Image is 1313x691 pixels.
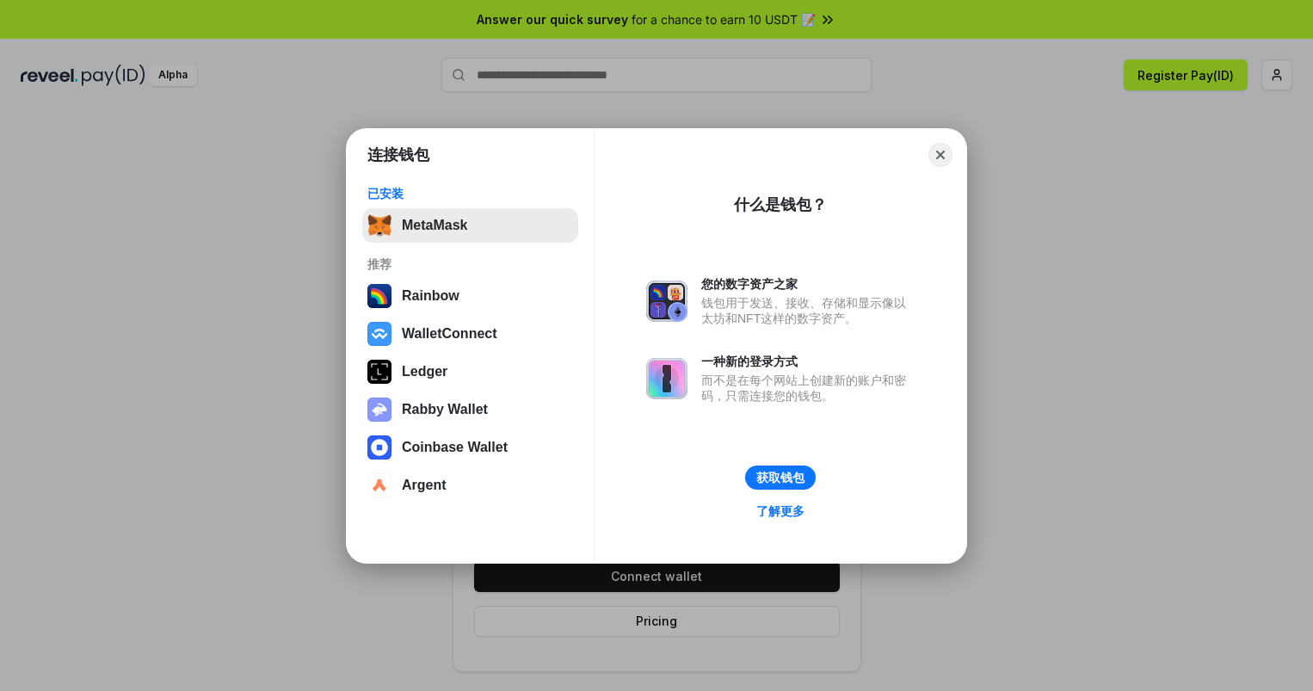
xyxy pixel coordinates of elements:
img: svg+xml,%3Csvg%20width%3D%22120%22%20height%3D%22120%22%20viewBox%3D%220%200%20120%20120%22%20fil... [367,284,391,308]
div: WalletConnect [402,326,497,342]
img: svg+xml,%3Csvg%20width%3D%2228%22%20height%3D%2228%22%20viewBox%3D%220%200%2028%2028%22%20fill%3D... [367,435,391,460]
div: Rabby Wallet [402,402,488,417]
img: svg+xml,%3Csvg%20xmlns%3D%22http%3A%2F%2Fwww.w3.org%2F2000%2Fsvg%22%20fill%3D%22none%22%20viewBox... [646,358,687,399]
img: svg+xml,%3Csvg%20width%3D%2228%22%20height%3D%2228%22%20viewBox%3D%220%200%2028%2028%22%20fill%3D... [367,473,391,497]
div: 您的数字资产之家 [701,276,915,292]
button: Rainbow [362,279,578,313]
div: Argent [402,478,447,493]
div: 什么是钱包？ [734,194,827,215]
button: 获取钱包 [745,466,816,490]
div: 而不是在每个网站上创建新的账户和密码，只需连接您的钱包。 [701,373,915,404]
div: MetaMask [402,218,467,233]
button: Ledger [362,355,578,389]
img: svg+xml,%3Csvg%20width%3D%2228%22%20height%3D%2228%22%20viewBox%3D%220%200%2028%2028%22%20fill%3D... [367,322,391,346]
button: WalletConnect [362,317,578,351]
div: 一种新的登录方式 [701,354,915,369]
div: 已安装 [367,186,573,201]
img: svg+xml,%3Csvg%20xmlns%3D%22http%3A%2F%2Fwww.w3.org%2F2000%2Fsvg%22%20fill%3D%22none%22%20viewBox... [646,281,687,322]
div: 了解更多 [756,503,804,519]
button: Rabby Wallet [362,392,578,427]
button: Close [928,143,952,167]
h1: 连接钱包 [367,145,429,165]
button: Argent [362,468,578,503]
div: Coinbase Wallet [402,440,508,455]
img: svg+xml,%3Csvg%20xmlns%3D%22http%3A%2F%2Fwww.w3.org%2F2000%2Fsvg%22%20width%3D%2228%22%20height%3... [367,360,391,384]
div: 推荐 [367,256,573,272]
button: Coinbase Wallet [362,430,578,465]
div: Ledger [402,364,447,379]
div: 获取钱包 [756,470,804,485]
button: MetaMask [362,208,578,243]
img: svg+xml,%3Csvg%20xmlns%3D%22http%3A%2F%2Fwww.w3.org%2F2000%2Fsvg%22%20fill%3D%22none%22%20viewBox... [367,398,391,422]
img: svg+xml,%3Csvg%20fill%3D%22none%22%20height%3D%2233%22%20viewBox%3D%220%200%2035%2033%22%20width%... [367,213,391,238]
div: 钱包用于发送、接收、存储和显示像以太坊和NFT这样的数字资产。 [701,295,915,326]
div: Rainbow [402,288,459,304]
a: 了解更多 [746,500,815,522]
